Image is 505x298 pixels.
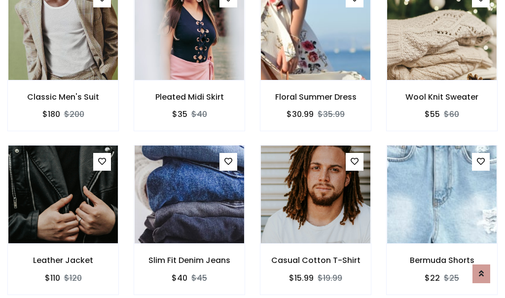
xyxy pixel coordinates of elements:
[8,256,118,265] h6: Leather Jacket
[172,273,187,283] h6: $40
[134,92,245,102] h6: Pleated Midi Skirt
[172,110,187,119] h6: $35
[425,273,440,283] h6: $22
[260,256,371,265] h6: Casual Cotton T-Shirt
[387,92,497,102] h6: Wool Knit Sweater
[45,273,60,283] h6: $110
[287,110,314,119] h6: $30.99
[8,92,118,102] h6: Classic Men's Suit
[444,109,459,120] del: $60
[318,272,342,284] del: $19.99
[134,256,245,265] h6: Slim Fit Denim Jeans
[318,109,345,120] del: $35.99
[191,272,207,284] del: $45
[64,109,84,120] del: $200
[444,272,459,284] del: $25
[425,110,440,119] h6: $55
[289,273,314,283] h6: $15.99
[260,92,371,102] h6: Floral Summer Dress
[191,109,207,120] del: $40
[42,110,60,119] h6: $180
[387,256,497,265] h6: Bermuda Shorts
[64,272,82,284] del: $120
